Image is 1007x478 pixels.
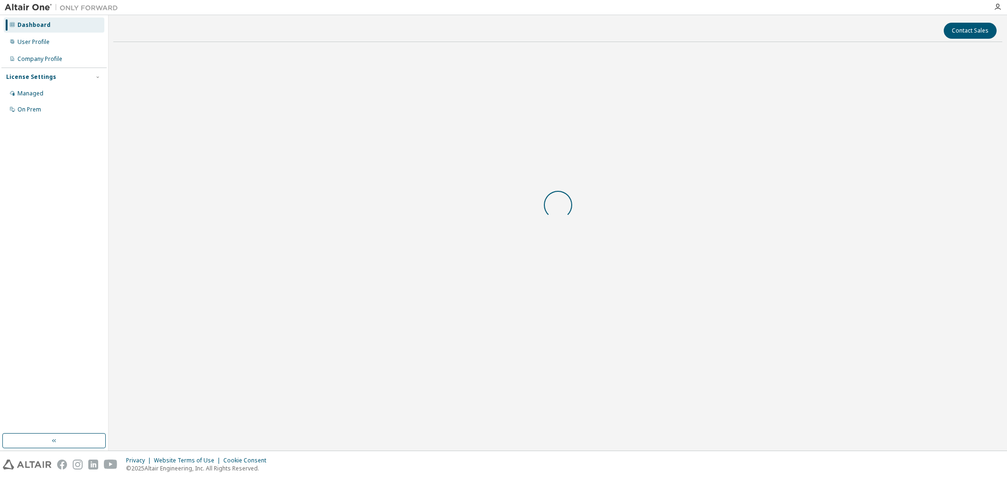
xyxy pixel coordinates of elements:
p: © 2025 Altair Engineering, Inc. All Rights Reserved. [126,464,272,472]
img: youtube.svg [104,460,118,469]
div: Dashboard [17,21,51,29]
img: facebook.svg [57,460,67,469]
img: instagram.svg [73,460,83,469]
div: Cookie Consent [223,457,272,464]
div: Privacy [126,457,154,464]
img: linkedin.svg [88,460,98,469]
div: Website Terms of Use [154,457,223,464]
img: Altair One [5,3,123,12]
div: On Prem [17,106,41,113]
div: License Settings [6,73,56,81]
button: Contact Sales [944,23,997,39]
img: altair_logo.svg [3,460,51,469]
div: Company Profile [17,55,62,63]
div: Managed [17,90,43,97]
div: User Profile [17,38,50,46]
